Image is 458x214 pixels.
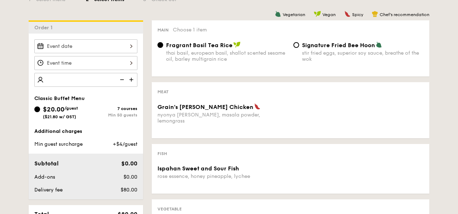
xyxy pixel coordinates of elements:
img: icon-spicy.37a8142b.svg [254,103,260,110]
div: rose essence, honey pineapple, lychee [157,173,288,179]
span: Vegan [322,12,336,17]
span: Vegetable [157,206,182,211]
input: Event time [34,56,137,70]
img: icon-add.58712e84.svg [127,73,137,86]
span: ($21.80 w/ GST) [43,114,76,119]
input: Fragrant Basil Tea Ricethai basil, european basil, shallot scented sesame oil, barley multigrain ... [157,42,163,48]
input: Signature Fried Bee Hoonstir fried eggs, superior soy sauce, breathe of the wok [293,42,299,48]
img: icon-vegetarian.fe4039eb.svg [275,11,281,17]
span: $20.00 [43,105,64,113]
span: Fish [157,151,167,156]
span: $0.00 [121,160,137,167]
span: Delivery fee [34,187,63,193]
img: icon-chef-hat.a58ddaea.svg [372,11,378,17]
div: thai basil, european basil, shallot scented sesame oil, barley multigrain rice [166,50,288,62]
span: Add-ons [34,174,55,180]
div: Additional charges [34,128,137,135]
span: Vegetarian [283,12,305,17]
div: 7 courses [86,106,137,111]
span: $0.00 [123,174,137,180]
img: icon-vegan.f8ff3823.svg [314,11,321,17]
img: icon-spicy.37a8142b.svg [344,11,351,17]
div: nyonya [PERSON_NAME], masala powder, lemongrass [157,112,288,124]
div: stir fried eggs, superior soy sauce, breathe of the wok [302,50,424,62]
input: $20.00/guest($21.80 w/ GST)7 coursesMin 50 guests [34,106,40,112]
span: Chef's recommendation [380,12,429,17]
span: Meat [157,89,169,94]
span: Classic Buffet Menu [34,95,85,101]
img: icon-reduce.1d2dbef1.svg [116,73,127,86]
span: Order 1 [34,25,55,31]
img: icon-vegetarian.fe4039eb.svg [376,41,382,48]
span: /guest [64,106,78,111]
span: Main [157,28,169,33]
input: Event date [34,39,137,53]
span: Fragrant Basil Tea Rice [166,42,233,49]
span: Signature Fried Bee Hoon [302,42,375,49]
span: Spicy [352,12,363,17]
span: $80.00 [121,187,137,193]
span: Min guest surcharge [34,141,83,147]
span: Ispahan Sweet and Sour Fish [157,165,239,172]
div: Min 50 guests [86,113,137,118]
span: Subtotal [34,160,59,167]
span: Choose 1 item [173,27,207,33]
img: icon-vegan.f8ff3823.svg [233,41,240,48]
span: Grain's [PERSON_NAME] Chicken [157,104,253,110]
span: +$4/guest [113,141,137,147]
